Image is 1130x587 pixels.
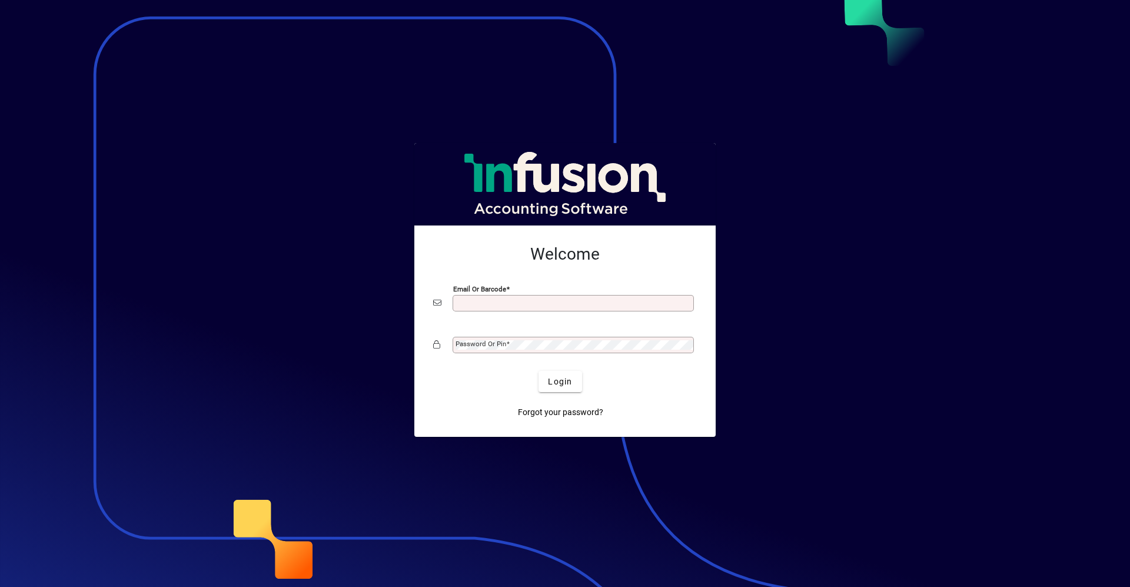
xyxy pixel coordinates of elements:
[433,244,697,264] h2: Welcome
[518,406,603,419] span: Forgot your password?
[548,376,572,388] span: Login
[456,340,506,348] mat-label: Password or Pin
[453,285,506,293] mat-label: Email or Barcode
[513,402,608,423] a: Forgot your password?
[539,371,581,392] button: Login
